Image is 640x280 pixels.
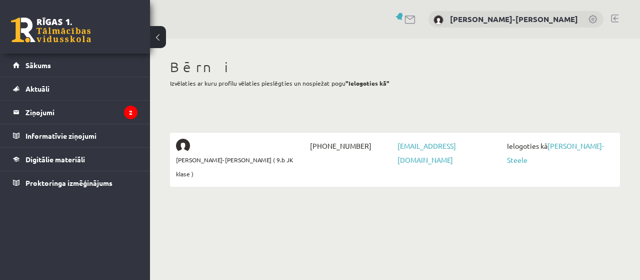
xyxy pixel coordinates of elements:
[25,178,112,187] span: Proktoringa izmēģinājums
[25,101,137,124] legend: Ziņojumi
[504,139,614,167] span: Ielogoties kā
[25,84,49,93] span: Aktuāli
[307,139,395,153] span: [PHONE_NUMBER]
[124,106,137,119] i: 2
[13,124,137,147] a: Informatīvie ziņojumi
[170,79,620,88] p: Izvēlaties ar kuru profilu vēlaties pieslēgties un nospiežat pogu
[450,14,578,24] a: [PERSON_NAME]-[PERSON_NAME]
[11,18,91,43] a: Rīgas 1. Tālmācības vidusskola
[397,141,456,164] a: [EMAIL_ADDRESS][DOMAIN_NAME]
[176,153,307,181] span: [PERSON_NAME]-[PERSON_NAME] ( 9.b JK klase )
[13,171,137,194] a: Proktoringa izmēģinājums
[13,148,137,171] a: Digitālie materiāli
[25,124,137,147] legend: Informatīvie ziņojumi
[25,155,85,164] span: Digitālie materiāli
[170,59,620,76] h1: Bērni
[507,141,604,164] a: [PERSON_NAME]-Steele
[345,79,389,87] b: "Ielogoties kā"
[433,15,443,25] img: Ulla Zumente-Steele
[13,77,137,100] a: Aktuāli
[13,54,137,77] a: Sākums
[13,101,137,124] a: Ziņojumi2
[176,139,190,153] img: Ēriks Jurģis Zuments-Steele
[25,61,51,70] span: Sākums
